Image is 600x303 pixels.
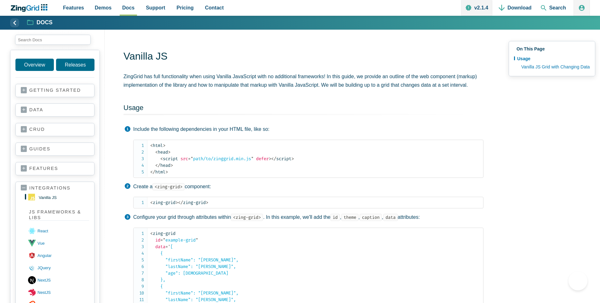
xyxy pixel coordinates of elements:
a: features [21,166,89,172]
span: example-grid [160,237,198,243]
span: data [155,244,165,249]
a: Overview [15,59,54,71]
span: > [269,156,271,161]
span: < [160,156,163,161]
span: < [155,149,158,155]
code: data [383,214,398,221]
span: " [191,156,193,161]
span: head [155,163,170,168]
code: caption [360,214,382,221]
span: > [168,149,170,155]
span: script [160,156,178,161]
a: Usage [123,104,144,112]
a: vue [28,237,89,249]
a: Releases [56,59,94,71]
span: < [150,231,153,236]
a: vanilla JS [28,193,89,203]
a: JQuery [28,262,89,274]
p: Include the following dependencies in your HTML file, like so: [133,125,483,133]
a: react [28,225,89,237]
code: <zing-grid> [152,183,185,190]
span: Features [63,3,84,12]
code: theme [341,214,358,221]
span: = [165,244,168,249]
span: > [175,200,178,205]
span: > [206,200,208,205]
span: > [170,163,173,168]
span: Support [146,3,165,12]
span: path/to/zinggrid.min.js [188,156,254,161]
span: defer [256,156,269,161]
span: html [150,143,163,148]
span: </ [150,169,155,175]
span: > [165,169,168,175]
a: nestJS [28,286,89,299]
span: < [150,200,153,205]
a: nextJS [28,274,89,286]
span: </ [155,163,160,168]
span: " [196,237,198,243]
a: Usage [514,55,590,63]
span: src [180,156,188,161]
span: ' [168,244,170,249]
h1: Vanilla JS [123,50,483,64]
iframe: Toggle Customer Support [569,271,587,290]
span: head [155,149,168,155]
span: zing-grid [150,200,175,205]
span: html [150,169,165,175]
span: </ [271,156,276,161]
code: <zing-grid> [231,214,263,221]
a: getting started [21,87,89,94]
span: zing-grid [150,231,175,236]
span: id [155,237,160,243]
p: Create a component: [133,183,483,191]
span: > [163,143,165,148]
span: Pricing [177,3,194,12]
a: guides [21,146,89,152]
span: = [160,237,163,243]
span: > [291,156,294,161]
span: " [163,237,165,243]
span: Docs [122,3,134,12]
a: crud [21,126,89,133]
code: id [330,214,340,221]
strong: Js Frameworks & Libs [29,209,89,221]
span: zing-grid [178,200,206,205]
span: Contact [205,3,224,12]
a: angular [28,249,89,262]
a: integrations [21,185,89,191]
a: data [21,107,89,113]
span: " [251,156,254,161]
a: ZingChart Logo. Click to return to the homepage [10,4,51,12]
p: Configure your grid through attributes within . In this example, we'll add the , , , attributes: [133,213,483,221]
strong: Docs [37,20,53,26]
span: = [188,156,191,161]
span: < [150,143,153,148]
span: </ [178,200,183,205]
span: Demos [95,3,111,12]
a: Vanilla JS Grid with Changing Data [518,63,590,71]
input: search input [15,35,91,45]
span: script [271,156,291,161]
a: Docs [27,19,53,26]
p: ZingGrid has full functionality when using Vanilla JavaScript with no additional frameworks! In t... [123,72,483,89]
